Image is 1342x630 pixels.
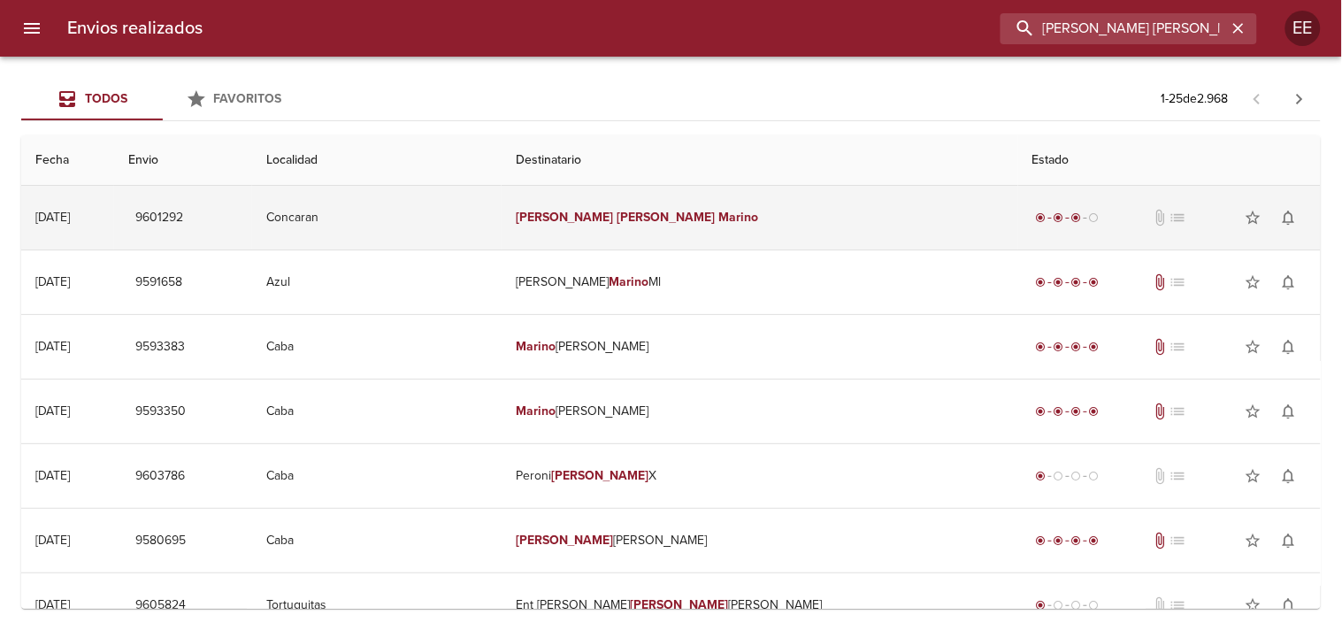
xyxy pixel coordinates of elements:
[1236,394,1271,429] button: Agregar a favoritos
[1169,467,1187,485] span: No tiene pedido asociado
[1089,342,1100,352] span: radio_button_checked
[1036,535,1047,546] span: radio_button_checked
[1036,600,1047,611] span: radio_button_checked
[516,339,556,354] em: Marino
[67,14,203,42] h6: Envios realizados
[135,336,185,358] span: 9593383
[1236,265,1271,300] button: Agregar a favoritos
[135,530,186,552] span: 9580695
[214,91,282,106] span: Favoritos
[1271,394,1307,429] button: Activar notificaciones
[1152,403,1169,420] span: Tiene documentos adjuntos
[1169,338,1187,356] span: No tiene pedido asociado
[1054,212,1064,223] span: radio_button_checked
[128,396,193,428] button: 9593350
[135,401,186,423] span: 9593350
[1245,338,1262,356] span: star_border
[1036,212,1047,223] span: radio_button_checked
[1169,403,1187,420] span: No tiene pedido asociado
[1054,471,1064,481] span: radio_button_unchecked
[1071,535,1082,546] span: radio_button_checked
[1032,273,1103,291] div: Entregado
[631,597,729,612] em: [PERSON_NAME]
[1054,406,1064,417] span: radio_button_checked
[1152,467,1169,485] span: No tiene documentos adjuntos
[1071,471,1082,481] span: radio_button_unchecked
[1245,403,1262,420] span: star_border
[252,186,502,250] td: Concaran
[35,533,70,548] div: [DATE]
[718,210,758,225] em: Marino
[135,272,182,294] span: 9591658
[1032,532,1103,549] div: Entregado
[1089,277,1100,288] span: radio_button_checked
[1278,78,1321,120] span: Pagina siguiente
[1280,338,1298,356] span: notifications_none
[1089,212,1100,223] span: radio_button_unchecked
[1169,273,1187,291] span: No tiene pedido asociado
[1236,329,1271,365] button: Agregar a favoritos
[252,380,502,443] td: Caba
[128,589,193,622] button: 9605824
[1018,135,1322,186] th: Estado
[1271,523,1307,558] button: Activar notificaciones
[1162,90,1229,108] p: 1 - 25 de 2.968
[617,210,716,225] em: [PERSON_NAME]
[1071,277,1082,288] span: radio_button_checked
[1001,13,1227,44] input: buscar
[128,525,193,557] button: 9580695
[1152,273,1169,291] span: Tiene documentos adjuntos
[1280,209,1298,227] span: notifications_none
[1271,588,1307,623] button: Activar notificaciones
[1152,596,1169,614] span: No tiene documentos adjuntos
[1236,200,1271,235] button: Agregar a favoritos
[1152,338,1169,356] span: Tiene documentos adjuntos
[1032,467,1103,485] div: Generado
[1271,329,1307,365] button: Activar notificaciones
[85,91,127,106] span: Todos
[516,533,614,548] em: [PERSON_NAME]
[1271,458,1307,494] button: Activar notificaciones
[1152,209,1169,227] span: No tiene documentos adjuntos
[1280,532,1298,549] span: notifications_none
[1054,535,1064,546] span: radio_button_checked
[135,207,183,229] span: 9601292
[1032,338,1103,356] div: Entregado
[1236,588,1271,623] button: Agregar a favoritos
[252,315,502,379] td: Caba
[1071,342,1082,352] span: radio_button_checked
[21,78,304,120] div: Tabs Envios
[135,465,185,488] span: 9603786
[1236,523,1271,558] button: Agregar a favoritos
[1169,596,1187,614] span: No tiene pedido asociado
[502,250,1018,314] td: [PERSON_NAME] Ml
[1036,406,1047,417] span: radio_button_checked
[1169,532,1187,549] span: No tiene pedido asociado
[114,135,252,186] th: Envio
[1089,406,1100,417] span: radio_button_checked
[1089,471,1100,481] span: radio_button_unchecked
[1280,467,1298,485] span: notifications_none
[1032,209,1103,227] div: En viaje
[21,135,114,186] th: Fecha
[610,274,649,289] em: Marino
[1032,596,1103,614] div: Generado
[128,460,192,493] button: 9603786
[1071,406,1082,417] span: radio_button_checked
[1036,471,1047,481] span: radio_button_checked
[1036,277,1047,288] span: radio_button_checked
[35,597,70,612] div: [DATE]
[1032,403,1103,420] div: Entregado
[1071,212,1082,223] span: radio_button_checked
[1169,209,1187,227] span: No tiene pedido asociado
[1280,273,1298,291] span: notifications_none
[11,7,53,50] button: menu
[502,380,1018,443] td: [PERSON_NAME]
[128,266,189,299] button: 9591658
[35,468,70,483] div: [DATE]
[502,135,1018,186] th: Destinatario
[1280,596,1298,614] span: notifications_none
[252,509,502,572] td: Caba
[516,403,556,419] em: Marino
[1245,209,1262,227] span: star_border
